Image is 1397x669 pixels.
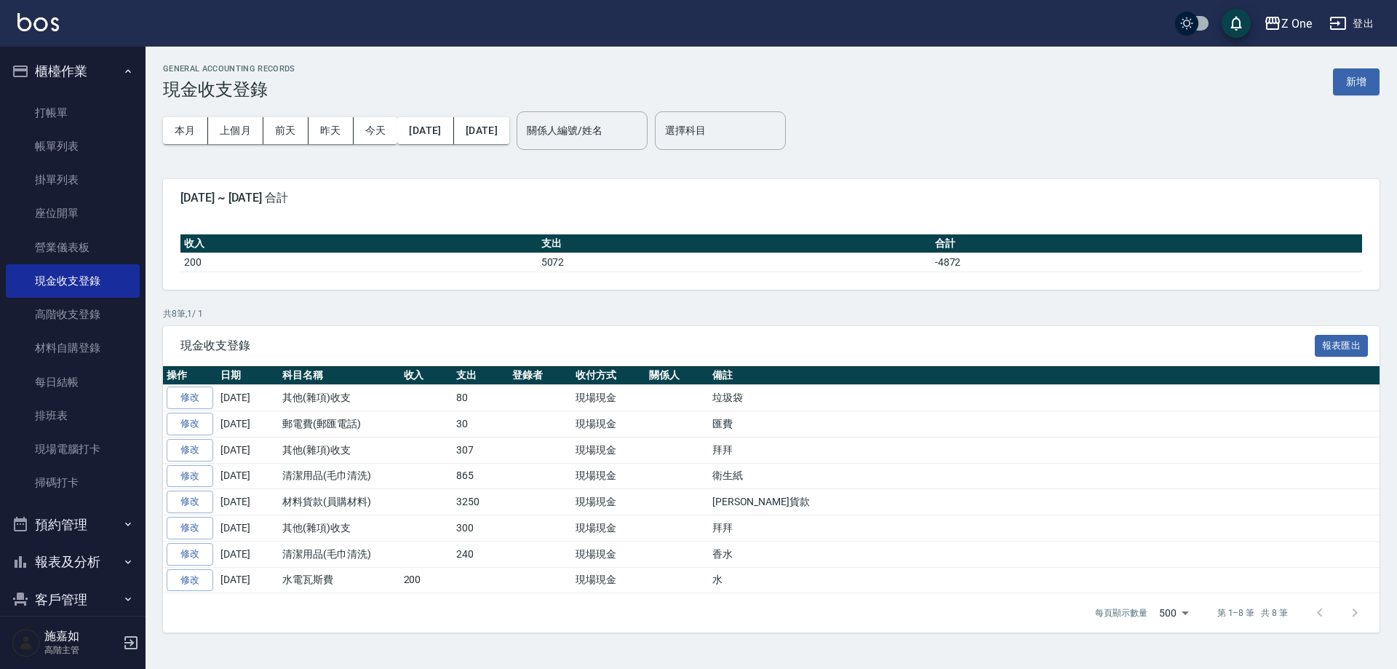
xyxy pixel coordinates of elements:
a: 修改 [167,491,213,513]
a: 修改 [167,465,213,488]
th: 收入 [400,366,453,385]
td: 現場現金 [572,541,645,567]
a: 修改 [167,517,213,539]
img: Logo [17,13,59,31]
td: 郵電費(郵匯電話) [279,411,400,438]
td: 拜拜 [709,515,1380,542]
td: 現場現金 [572,385,645,411]
td: 清潔用品(毛巾清洗) [279,463,400,489]
a: 座位開單 [6,197,140,230]
td: 865 [453,463,509,489]
td: 現場現金 [572,463,645,489]
th: 支出 [453,366,509,385]
button: 報表匯出 [1315,335,1369,357]
td: [DATE] [217,463,279,489]
td: [DATE] [217,385,279,411]
button: [DATE] [454,117,509,144]
button: 新增 [1333,68,1380,95]
h2: GENERAL ACCOUNTING RECORDS [163,64,295,74]
td: 307 [453,437,509,463]
th: 登錄者 [509,366,572,385]
a: 帳單列表 [6,130,140,163]
a: 報表匯出 [1315,338,1369,352]
a: 修改 [167,569,213,592]
th: 收入 [180,234,538,253]
p: 高階主管 [44,644,119,657]
th: 科目名稱 [279,366,400,385]
td: 其他(雜項)收支 [279,515,400,542]
a: 現金收支登錄 [6,264,140,298]
td: 200 [400,567,453,593]
td: [DATE] [217,489,279,515]
td: [DATE] [217,411,279,438]
td: [DATE] [217,437,279,463]
div: 500 [1153,593,1194,633]
th: 合計 [931,234,1362,253]
p: 每頁顯示數量 [1095,606,1147,619]
a: 排班表 [6,399,140,432]
button: 客戶管理 [6,581,140,619]
td: 3250 [453,489,509,515]
p: 第 1–8 筆 共 8 筆 [1217,606,1288,619]
td: [DATE] [217,541,279,567]
td: 現場現金 [572,437,645,463]
th: 操作 [163,366,217,385]
td: 垃圾袋 [709,385,1380,411]
a: 修改 [167,387,213,409]
a: 修改 [167,439,213,462]
a: 打帳單 [6,96,140,130]
a: 新增 [1333,74,1380,88]
td: 現場現金 [572,411,645,438]
span: 現金收支登錄 [180,339,1315,353]
td: 香水 [709,541,1380,567]
td: 現場現金 [572,515,645,542]
button: 登出 [1324,10,1380,37]
th: 收付方式 [572,366,645,385]
span: [DATE] ~ [DATE] 合計 [180,191,1362,205]
td: [DATE] [217,515,279,542]
a: 修改 [167,543,213,566]
td: 拜拜 [709,437,1380,463]
button: 今天 [354,117,398,144]
td: 衛生紙 [709,463,1380,489]
a: 營業儀表板 [6,231,140,264]
a: 現場電腦打卡 [6,432,140,466]
td: 現場現金 [572,489,645,515]
th: 備註 [709,366,1380,385]
h3: 現金收支登錄 [163,79,295,100]
td: 匯費 [709,411,1380,438]
button: 前天 [263,117,309,144]
td: 240 [453,541,509,567]
td: 30 [453,411,509,438]
td: 水 [709,567,1380,593]
button: 上個月 [208,117,263,144]
button: save [1222,9,1251,38]
a: 材料自購登錄 [6,331,140,365]
td: 清潔用品(毛巾清洗) [279,541,400,567]
img: Person [12,628,41,657]
button: 櫃檯作業 [6,52,140,90]
button: 報表及分析 [6,543,140,581]
th: 關係人 [645,366,709,385]
h5: 施嘉如 [44,629,119,644]
td: 80 [453,385,509,411]
a: 修改 [167,413,213,435]
td: [DATE] [217,567,279,593]
button: Z One [1258,9,1318,39]
td: 300 [453,515,509,542]
button: 昨天 [309,117,354,144]
button: [DATE] [397,117,453,144]
th: 日期 [217,366,279,385]
button: 本月 [163,117,208,144]
p: 共 8 筆, 1 / 1 [163,307,1380,320]
td: 材料貨款(員購材料) [279,489,400,515]
td: 現場現金 [572,567,645,593]
a: 掛單列表 [6,163,140,197]
td: 水電瓦斯費 [279,567,400,593]
a: 高階收支登錄 [6,298,140,331]
button: 預約管理 [6,506,140,544]
a: 每日結帳 [6,365,140,399]
div: Z One [1281,15,1312,33]
td: 200 [180,253,538,272]
td: -4872 [931,253,1362,272]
